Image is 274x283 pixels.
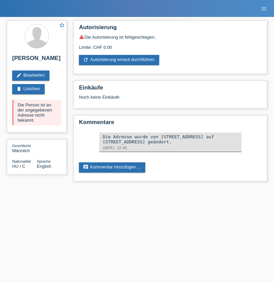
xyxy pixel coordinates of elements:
h2: Kommentare [79,119,262,129]
div: Männlich [12,143,37,153]
div: Die Autorisierung ist fehlgeschlagen. [79,34,262,40]
i: star_border [59,22,65,28]
i: refresh [83,57,88,62]
a: refreshAutorisierung erneut durchführen [79,55,159,65]
a: menu [257,6,271,11]
span: Ungarn / C / 01.07.2021 [12,164,25,169]
i: edit [16,73,22,78]
div: Noch keine Einkäufe [79,95,262,105]
a: commentKommentar hinzufügen ... [79,162,145,173]
i: comment [83,164,88,170]
div: Limite: CHF 0.00 [79,40,262,50]
h2: Einkäufe [79,84,262,95]
h2: Autorisierung [79,24,262,34]
div: Die Adresse wurde von [STREET_ADDRESS] auf [STREET_ADDRESS] geändert. [103,134,238,144]
span: Sprache [37,159,51,163]
a: editBearbeiten [12,70,49,81]
i: warning [79,34,84,40]
span: Geschlecht [12,144,31,148]
div: Die Person ist an der angegebenen Adresse nicht bekannt. [12,100,61,125]
div: [DATE] 12:01 [103,146,238,150]
h2: [PERSON_NAME] [12,55,61,65]
span: Nationalität [12,159,31,163]
i: menu [260,5,267,12]
a: deleteLöschen [12,84,45,94]
span: English [37,164,51,169]
a: star_border [59,22,65,29]
i: delete [16,86,22,92]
